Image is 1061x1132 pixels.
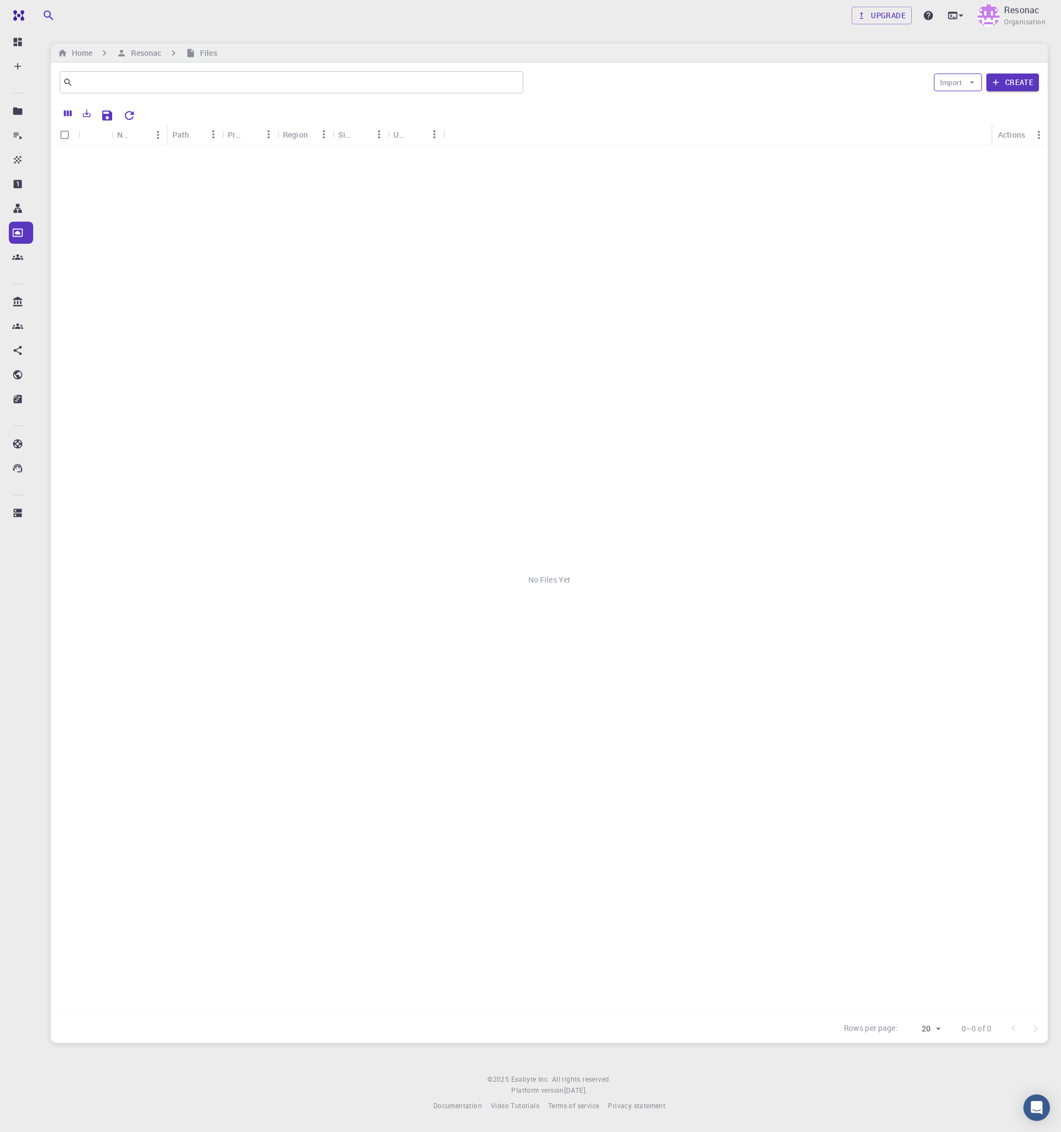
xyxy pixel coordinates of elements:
div: Provider [228,124,242,145]
h6: Resonac [127,47,161,59]
span: Exabyte Inc. [511,1075,550,1083]
button: Sort [353,125,370,143]
p: Resonac [1004,3,1039,17]
div: Actions [992,124,1048,145]
h6: Home [67,47,92,59]
button: Save Explorer Settings [96,104,118,127]
div: Size [338,124,353,145]
img: Resonac [978,4,1000,27]
div: Region [283,124,308,145]
div: Updated [388,124,443,145]
button: Columns [59,104,77,122]
nav: breadcrumb [55,47,219,59]
div: Name [117,124,132,145]
div: Updated [393,124,408,145]
button: Upgrade [852,7,912,24]
a: [DATE]. [564,1085,587,1096]
img: logo [9,10,24,21]
span: All rights reserved. [552,1074,611,1085]
span: Platform version [511,1085,564,1096]
div: Region [277,124,333,145]
button: Menu [260,125,277,143]
span: Support [23,8,63,18]
span: © 2025 [487,1074,511,1085]
div: 20 [902,1021,944,1037]
a: Terms of service [548,1100,599,1112]
span: Documentation [433,1101,482,1110]
a: Documentation [433,1100,482,1112]
span: Privacy statement [608,1101,665,1110]
button: Menu [149,126,167,144]
button: Sort [242,125,260,143]
button: Menu [204,125,222,143]
span: Terms of service [548,1101,599,1110]
div: No Files Yet [51,145,1048,1014]
h6: Files [196,47,217,59]
div: Name [112,124,167,145]
div: Path [172,124,190,145]
div: Provider [222,124,277,145]
p: Rows per page: [844,1023,898,1035]
button: Sort [132,126,149,144]
a: Exabyte Inc. [511,1074,550,1085]
button: Reset Explorer Settings [118,104,140,127]
div: Path [167,124,222,145]
button: Menu [370,125,388,143]
button: Menu [1030,126,1048,144]
div: Size [333,124,388,145]
span: Video Tutorials [491,1101,539,1110]
p: 0–0 of 0 [962,1023,991,1034]
div: Actions [998,124,1025,145]
span: [DATE] . [564,1086,587,1094]
button: Import [934,74,982,91]
button: Create [986,74,1039,91]
button: Export [77,104,96,122]
a: Privacy statement [608,1100,665,1112]
button: Menu [426,125,443,143]
span: Organisation [1004,17,1046,28]
div: Open Intercom Messenger [1023,1094,1050,1121]
button: Menu [315,125,333,143]
div: Icon [78,124,112,145]
a: Video Tutorials [491,1100,539,1112]
button: Sort [408,125,426,143]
